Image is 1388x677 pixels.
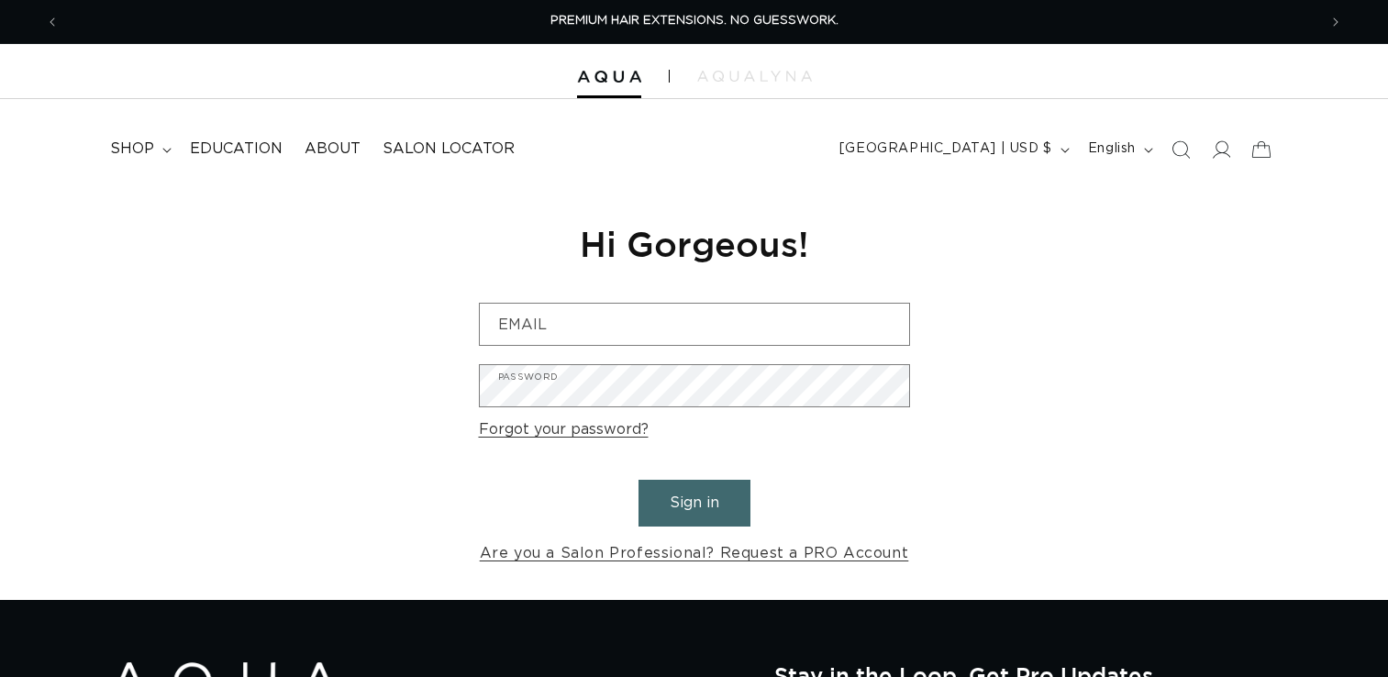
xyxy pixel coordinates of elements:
button: Next announcement [1316,5,1356,39]
span: PREMIUM HAIR EXTENSIONS. NO GUESSWORK. [550,15,838,27]
span: About [305,139,361,159]
a: Forgot your password? [479,416,649,443]
a: About [294,128,372,170]
a: Salon Locator [372,128,526,170]
a: Are you a Salon Professional? Request a PRO Account [480,540,909,567]
summary: shop [99,128,179,170]
img: aqualyna.com [697,71,812,82]
a: Education [179,128,294,170]
span: English [1088,139,1136,159]
button: [GEOGRAPHIC_DATA] | USD $ [828,132,1077,167]
button: English [1077,132,1160,167]
span: Education [190,139,283,159]
summary: Search [1160,129,1201,170]
span: Salon Locator [383,139,515,159]
button: Sign in [638,480,750,527]
span: [GEOGRAPHIC_DATA] | USD $ [839,139,1052,159]
input: Email [480,304,909,345]
button: Previous announcement [32,5,72,39]
span: shop [110,139,154,159]
img: Aqua Hair Extensions [577,71,641,83]
h1: Hi Gorgeous! [479,221,910,266]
